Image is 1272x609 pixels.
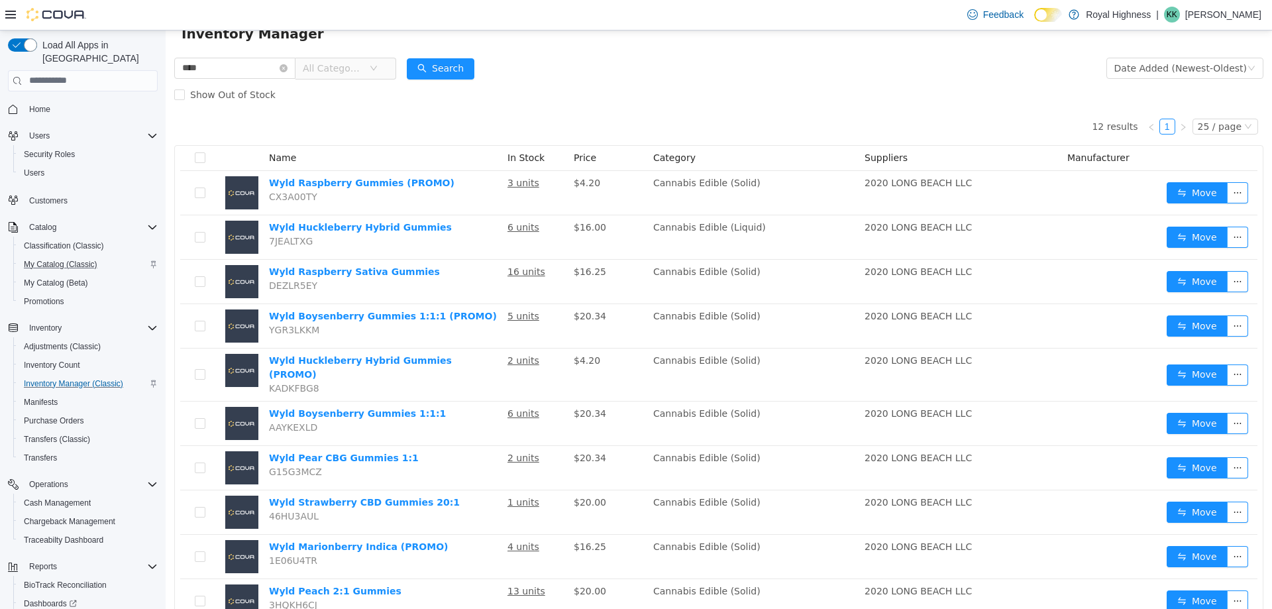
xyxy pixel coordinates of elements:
[1032,89,1076,103] div: 25 / page
[24,320,67,336] button: Inventory
[482,415,694,460] td: Cannabis Edible (Solid)
[24,128,55,144] button: Users
[699,192,806,202] span: 2020 LONG BEACH LLC
[699,147,806,158] span: 2020 LONG BEACH LLC
[3,127,163,145] button: Users
[13,512,163,531] button: Chargeback Management
[204,34,212,43] i: icon: down
[19,450,158,466] span: Transfers
[60,323,93,357] img: Wyld Huckleberry Hybrid Gummies (PROMO) placeholder
[19,413,158,429] span: Purchase Orders
[103,280,331,291] a: Wyld Boysenberry Gummies 1:1:1 (PROMO)
[1001,516,1062,537] button: icon: swapMove
[29,222,56,233] span: Catalog
[24,341,101,352] span: Adjustments (Classic)
[19,431,158,447] span: Transfers (Classic)
[19,577,112,593] a: BioTrack Reconciliation
[1061,560,1083,581] button: icon: ellipsis
[408,555,441,566] span: $20.00
[19,532,158,548] span: Traceabilty Dashboard
[24,278,88,288] span: My Catalog (Beta)
[3,557,163,576] button: Reports
[408,467,441,477] span: $20.00
[103,250,152,260] span: DEZLR5EY
[408,378,441,388] span: $20.34
[19,294,158,309] span: Promotions
[482,504,694,549] td: Cannabis Edible (Solid)
[1061,241,1083,262] button: icon: ellipsis
[19,294,70,309] a: Promotions
[994,89,1009,103] a: 1
[103,480,153,491] span: 46HU3AUL
[19,256,103,272] a: My Catalog (Classic)
[699,511,806,522] span: 2020 LONG BEACH LLC
[19,450,62,466] a: Transfers
[13,145,163,164] button: Security Roles
[19,394,158,410] span: Manifests
[29,561,57,572] span: Reports
[3,99,163,119] button: Home
[60,190,93,223] img: Wyld Huckleberry Hybrid Gummies placeholder
[342,378,374,388] u: 6 units
[60,510,93,543] img: Wyld Marionberry Indica (PROMO) placeholder
[24,296,64,307] span: Promotions
[13,494,163,512] button: Cash Management
[19,165,158,181] span: Users
[19,376,158,392] span: Inventory Manager (Classic)
[19,357,85,373] a: Inventory Count
[408,422,441,433] span: $20.34
[1001,241,1062,262] button: icon: swapMove
[24,598,77,609] span: Dashboards
[26,8,86,21] img: Cova
[982,93,990,101] i: icon: left
[24,559,62,575] button: Reports
[19,256,158,272] span: My Catalog (Classic)
[24,580,107,590] span: BioTrack Reconciliation
[24,397,58,408] span: Manifests
[342,147,374,158] u: 3 units
[19,495,158,511] span: Cash Management
[19,238,158,254] span: Classification (Classic)
[1061,152,1083,173] button: icon: ellipsis
[114,34,122,42] i: icon: close-circle
[24,128,158,144] span: Users
[342,422,374,433] u: 2 units
[1014,93,1022,101] i: icon: right
[103,236,274,247] a: Wyld Raspberry Sativa Gummies
[699,325,806,335] span: 2020 LONG BEACH LLC
[37,38,158,65] span: Load All Apps in [GEOGRAPHIC_DATA]
[29,479,68,490] span: Operations
[103,147,289,158] a: Wyld Raspberry Gummies (PROMO)
[699,236,806,247] span: 2020 LONG BEACH LLC
[19,146,80,162] a: Security Roles
[103,353,154,363] span: KADKFBG8
[19,339,106,355] a: Adjustments (Classic)
[13,374,163,393] button: Inventory Manager (Classic)
[13,430,163,449] button: Transfers (Classic)
[482,274,694,318] td: Cannabis Edible (Solid)
[1061,516,1083,537] button: icon: ellipsis
[24,149,75,160] span: Security Roles
[24,259,97,270] span: My Catalog (Classic)
[24,516,115,527] span: Chargeback Management
[103,161,152,172] span: CX3A00TY
[1061,196,1083,217] button: icon: ellipsis
[408,236,441,247] span: $16.25
[699,122,742,133] span: Suppliers
[1010,88,1026,104] li: Next Page
[103,294,154,305] span: YGR3LKKM
[342,467,374,477] u: 1 units
[3,218,163,237] button: Catalog
[1001,152,1062,173] button: icon: swapMove
[137,31,197,44] span: All Categories
[19,165,50,181] a: Users
[103,467,294,477] a: Wyld Strawberry CBD Gummies 20:1
[1034,8,1062,22] input: Dark Mode
[13,531,163,549] button: Traceabilty Dashboard
[60,554,93,587] img: Wyld Peach 2:1 Gummies placeholder
[19,514,121,529] a: Chargeback Management
[103,511,282,522] a: Wyld Marionberry Indica (PROMO)
[1061,334,1083,355] button: icon: ellipsis
[1167,7,1177,23] span: KK
[103,205,147,216] span: 7JEALTXG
